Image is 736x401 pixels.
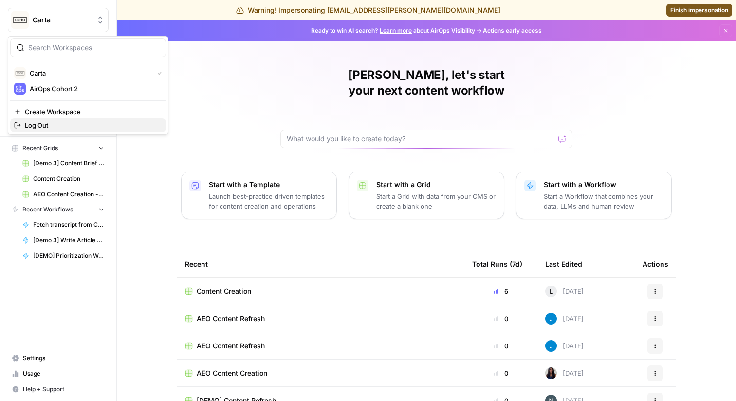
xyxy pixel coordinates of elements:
[8,382,109,397] button: Help + Support
[545,367,584,379] div: [DATE]
[287,134,554,144] input: What would you like to create today?
[185,368,457,378] a: AEO Content Creation
[18,171,109,187] a: Content Creation
[545,286,584,297] div: [DATE]
[8,350,109,366] a: Settings
[23,369,104,378] span: Usage
[25,107,158,116] span: Create Workspace
[10,105,166,118] a: Create Workspace
[670,6,728,15] span: Finish impersonation
[25,120,158,130] span: Log Out
[8,366,109,382] a: Usage
[33,236,104,245] span: [Demo 3] Write Article Content Brief
[14,83,26,95] img: AirOps Cohort 2 Logo
[10,118,166,132] a: Log Out
[8,141,109,155] button: Recent Grids
[197,314,265,324] span: AEO Content Refresh
[8,8,109,32] button: Workspace: Carta
[516,172,672,219] button: Start with a WorkflowStart a Workflow that combines your data, LLMs and human review
[376,191,496,211] p: Start a Grid with data from your CMS or create a blank one
[209,180,329,190] p: Start with a Template
[545,367,557,379] img: rox323kbkgutb4wcij4krxobkpon
[8,36,168,134] div: Workspace: Carta
[472,286,530,296] div: 6
[23,385,104,394] span: Help + Support
[185,314,457,324] a: AEO Content Refresh
[550,286,553,296] span: L
[349,172,504,219] button: Start with a GridStart a Grid with data from your CMS or create a blank one
[545,250,582,277] div: Last Edited
[380,27,412,34] a: Learn more
[28,43,160,53] input: Search Workspaces
[14,67,26,79] img: Carta Logo
[18,217,109,232] a: Fetch transcript from Chorus
[280,67,572,98] h1: [PERSON_NAME], let's start your next content workflow
[18,232,109,248] a: [Demo 3] Write Article Content Brief
[181,172,337,219] button: Start with a TemplateLaunch best-practice driven templates for content creation and operations
[472,314,530,324] div: 0
[197,286,251,296] span: Content Creation
[185,250,457,277] div: Recent
[11,11,29,29] img: Carta Logo
[8,202,109,217] button: Recent Workflows
[33,190,104,199] span: AEO Content Creation - Fund Mgmt
[185,286,457,296] a: Content Creation
[545,340,557,352] img: z620ml7ie90s7uun3xptce9f0frp
[18,155,109,171] a: [Demo 3] Content Brief Demo Grid
[30,84,158,94] span: AirOps Cohort 2
[376,180,496,190] p: Start with a Grid
[30,68,149,78] span: Carta
[544,180,663,190] p: Start with a Workflow
[311,26,475,35] span: Ready to win AI search? about AirOps Visibility
[544,191,663,211] p: Start a Workflow that combines your data, LLMs and human review
[18,248,109,264] a: [DEMO] Prioritization Workflow for creation
[33,220,104,229] span: Fetch transcript from Chorus
[472,250,522,277] div: Total Runs (7d)
[197,368,267,378] span: AEO Content Creation
[472,341,530,351] div: 0
[22,144,58,153] span: Recent Grids
[23,354,104,363] span: Settings
[545,340,584,352] div: [DATE]
[209,191,329,211] p: Launch best-practice driven templates for content creation and operations
[643,250,668,277] div: Actions
[197,341,265,351] span: AEO Content Refresh
[545,313,584,325] div: [DATE]
[666,4,732,17] a: Finish impersonation
[33,159,104,168] span: [Demo 3] Content Brief Demo Grid
[33,15,92,25] span: Carta
[472,368,530,378] div: 0
[236,5,500,15] div: Warning! Impersonating [EMAIL_ADDRESS][PERSON_NAME][DOMAIN_NAME]
[18,187,109,202] a: AEO Content Creation - Fund Mgmt
[33,251,104,260] span: [DEMO] Prioritization Workflow for creation
[483,26,542,35] span: Actions early access
[22,205,73,214] span: Recent Workflows
[33,174,104,183] span: Content Creation
[185,341,457,351] a: AEO Content Refresh
[545,313,557,325] img: z620ml7ie90s7uun3xptce9f0frp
